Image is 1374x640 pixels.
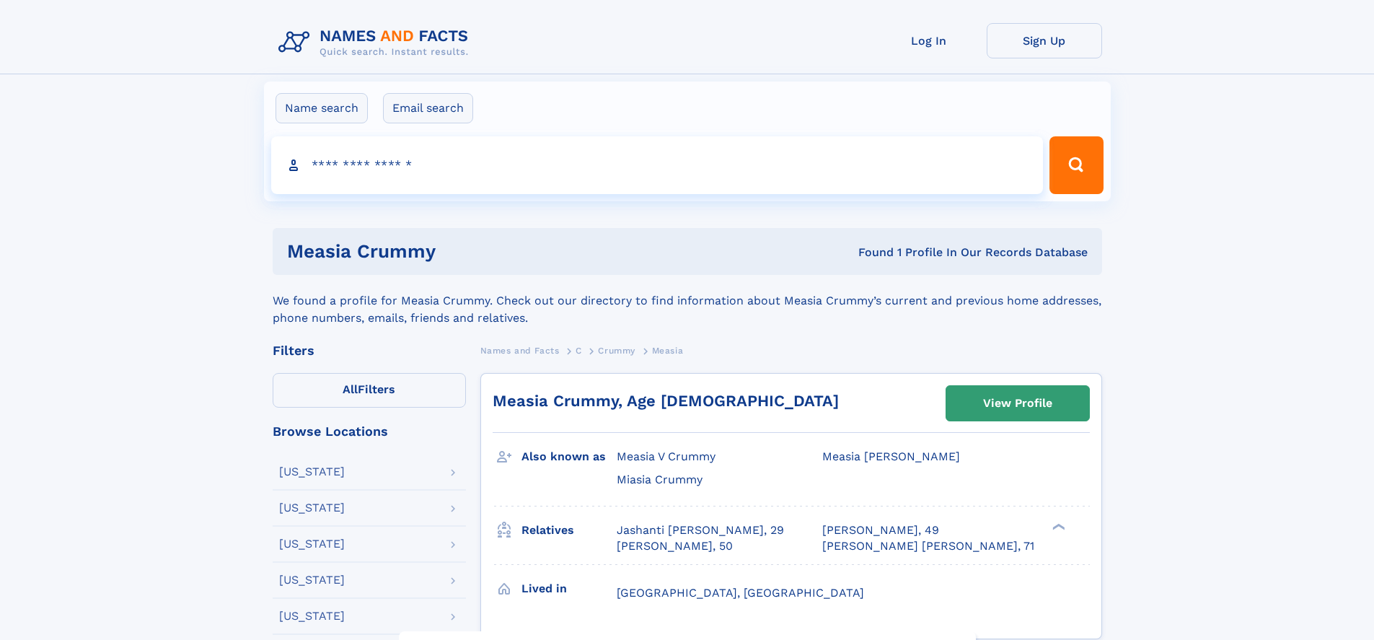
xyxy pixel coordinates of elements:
h3: Also known as [521,444,617,469]
button: Search Button [1049,136,1103,194]
a: Log In [871,23,987,58]
h3: Lived in [521,577,617,601]
a: [PERSON_NAME], 49 [822,522,939,538]
label: Filters [273,373,466,408]
div: [US_STATE] [279,538,345,550]
div: [US_STATE] [279,466,345,478]
a: C [576,341,582,359]
span: C [576,346,582,356]
div: [US_STATE] [279,574,345,586]
span: Measia [652,346,684,356]
span: [GEOGRAPHIC_DATA], [GEOGRAPHIC_DATA] [617,586,864,600]
div: Found 1 Profile In Our Records Database [647,245,1088,260]
a: Measia Crummy, Age [DEMOGRAPHIC_DATA] [493,392,839,410]
span: Measia V Crummy [617,450,715,463]
div: ❯ [1049,522,1066,531]
div: We found a profile for Measia Crummy. Check out our directory to find information about Measia Cr... [273,275,1102,327]
span: All [343,382,358,396]
a: Crummy [598,341,635,359]
span: Miasia Crummy [617,473,703,486]
h3: Relatives [521,518,617,543]
div: Browse Locations [273,425,466,438]
span: Crummy [598,346,635,356]
span: Measia [PERSON_NAME] [822,450,960,463]
div: Filters [273,344,466,357]
label: Name search [276,93,368,123]
img: Logo Names and Facts [273,23,480,62]
h1: Measia Crummy [287,242,647,260]
a: [PERSON_NAME] [PERSON_NAME], 71 [822,538,1034,554]
a: View Profile [946,386,1089,421]
a: Names and Facts [480,341,560,359]
div: View Profile [983,387,1052,420]
a: Sign Up [987,23,1102,58]
input: search input [271,136,1044,194]
div: [US_STATE] [279,610,345,622]
label: Email search [383,93,473,123]
a: [PERSON_NAME], 50 [617,538,733,554]
a: Jashanti [PERSON_NAME], 29 [617,522,784,538]
div: [US_STATE] [279,502,345,514]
